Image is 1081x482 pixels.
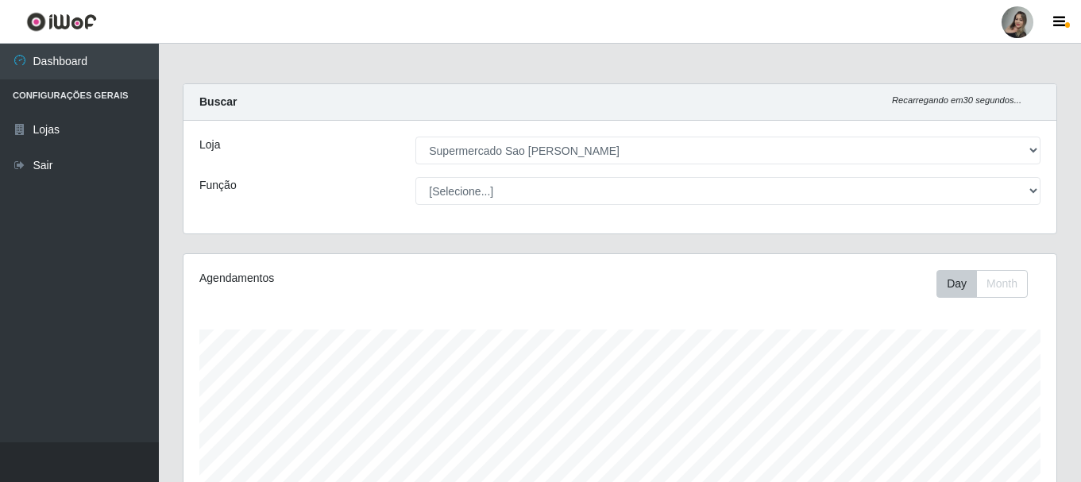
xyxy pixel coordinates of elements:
label: Loja [199,137,220,153]
strong: Buscar [199,95,237,108]
label: Função [199,177,237,194]
button: Day [936,270,977,298]
div: Agendamentos [199,270,536,287]
button: Month [976,270,1028,298]
i: Recarregando em 30 segundos... [892,95,1021,105]
div: Toolbar with button groups [936,270,1040,298]
img: CoreUI Logo [26,12,97,32]
div: First group [936,270,1028,298]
